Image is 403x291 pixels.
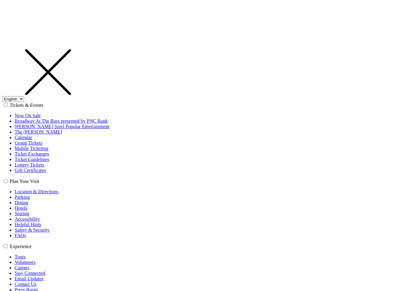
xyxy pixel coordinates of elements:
[15,271,45,276] a: Stay Connected
[15,265,30,270] a: Careers
[2,96,24,102] select: Select:
[15,227,50,233] a: Safety & Security
[15,260,35,265] a: Volunteers
[15,146,48,151] a: Mobile Ticketing
[15,276,44,281] a: Email Updates
[15,205,27,211] a: Hotels
[15,168,46,173] a: Gift Certificates
[15,222,41,227] a: Helpful Hints
[15,254,26,259] a: Tours
[15,216,40,222] a: Accessibility
[15,113,41,118] a: Now On Sale
[15,282,37,287] a: Contact Us
[10,179,39,184] label: Plan Your Visit
[15,195,30,200] a: Parking
[10,244,32,249] label: Experience
[15,200,28,205] a: Dining
[15,135,32,140] a: Calendar
[15,129,62,135] a: The [PERSON_NAME]
[15,151,49,156] a: Ticket Exchanges
[10,103,44,108] label: Tickets & Events
[15,233,26,238] a: FAQs
[15,124,110,129] a: [PERSON_NAME] Steel Popular Entertainment
[15,162,44,167] a: Lottery Tickets
[15,157,49,162] a: Ticket Guidelines
[15,140,42,145] a: Group Tickets
[15,189,58,194] a: Location & Directions
[15,211,29,216] a: Seating
[15,118,108,124] a: Broadway At The Bass presented by PNC Bank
